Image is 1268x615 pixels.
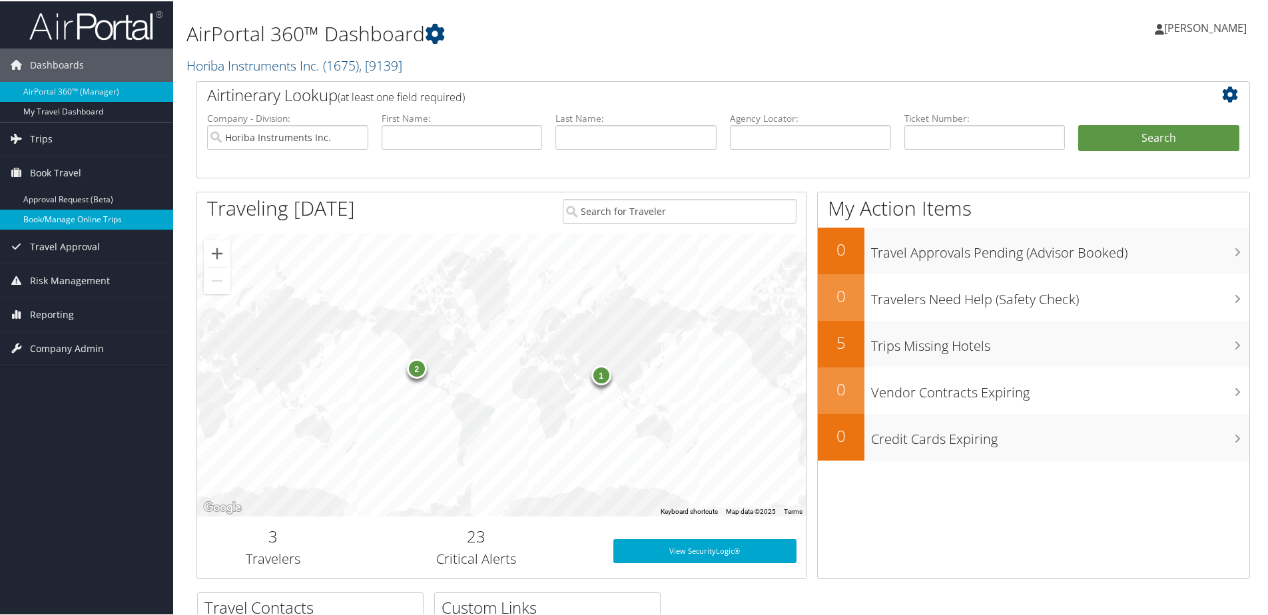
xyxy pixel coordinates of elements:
[818,193,1249,221] h1: My Action Items
[30,121,53,154] span: Trips
[661,506,718,515] button: Keyboard shortcuts
[1078,124,1239,150] button: Search
[30,297,74,330] span: Reporting
[871,329,1249,354] h3: Trips Missing Hotels
[30,47,84,81] span: Dashboards
[871,375,1249,401] h3: Vendor Contracts Expiring
[29,9,162,40] img: airportal-logo.png
[818,423,864,446] h2: 0
[871,422,1249,447] h3: Credit Cards Expiring
[382,110,543,124] label: First Name:
[207,524,340,546] h2: 3
[784,507,802,514] a: Terms (opens in new tab)
[204,239,230,266] button: Zoom in
[818,284,864,306] h2: 0
[818,366,1249,413] a: 0Vendor Contracts Expiring
[30,331,104,364] span: Company Admin
[200,498,244,515] a: Open this area in Google Maps (opens a new window)
[730,110,891,124] label: Agency Locator:
[359,55,402,73] span: , [ 9139 ]
[207,193,355,221] h1: Traveling [DATE]
[207,110,368,124] label: Company - Division:
[360,548,593,567] h3: Critical Alerts
[818,273,1249,319] a: 0Travelers Need Help (Safety Check)
[207,548,340,567] h3: Travelers
[613,538,796,562] a: View SecurityLogic®
[360,524,593,546] h2: 23
[871,282,1249,307] h3: Travelers Need Help (Safety Check)
[323,55,359,73] span: ( 1675 )
[1164,19,1247,34] span: [PERSON_NAME]
[563,198,796,222] input: Search for Traveler
[555,110,717,124] label: Last Name:
[204,266,230,293] button: Zoom out
[200,498,244,515] img: Google
[818,237,864,260] h2: 0
[818,377,864,399] h2: 0
[186,19,902,47] h1: AirPortal 360™ Dashboard
[186,55,402,73] a: Horiba Instruments Inc.
[30,229,100,262] span: Travel Approval
[1155,7,1260,47] a: [PERSON_NAME]
[30,155,81,188] span: Book Travel
[726,507,776,514] span: Map data ©2025
[818,413,1249,459] a: 0Credit Cards Expiring
[407,357,427,377] div: 2
[338,89,465,103] span: (at least one field required)
[591,363,611,383] div: 1
[818,226,1249,273] a: 0Travel Approvals Pending (Advisor Booked)
[871,236,1249,261] h3: Travel Approvals Pending (Advisor Booked)
[904,110,1066,124] label: Ticket Number:
[818,319,1249,366] a: 5Trips Missing Hotels
[207,83,1151,105] h2: Airtinerary Lookup
[30,263,110,296] span: Risk Management
[818,330,864,353] h2: 5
